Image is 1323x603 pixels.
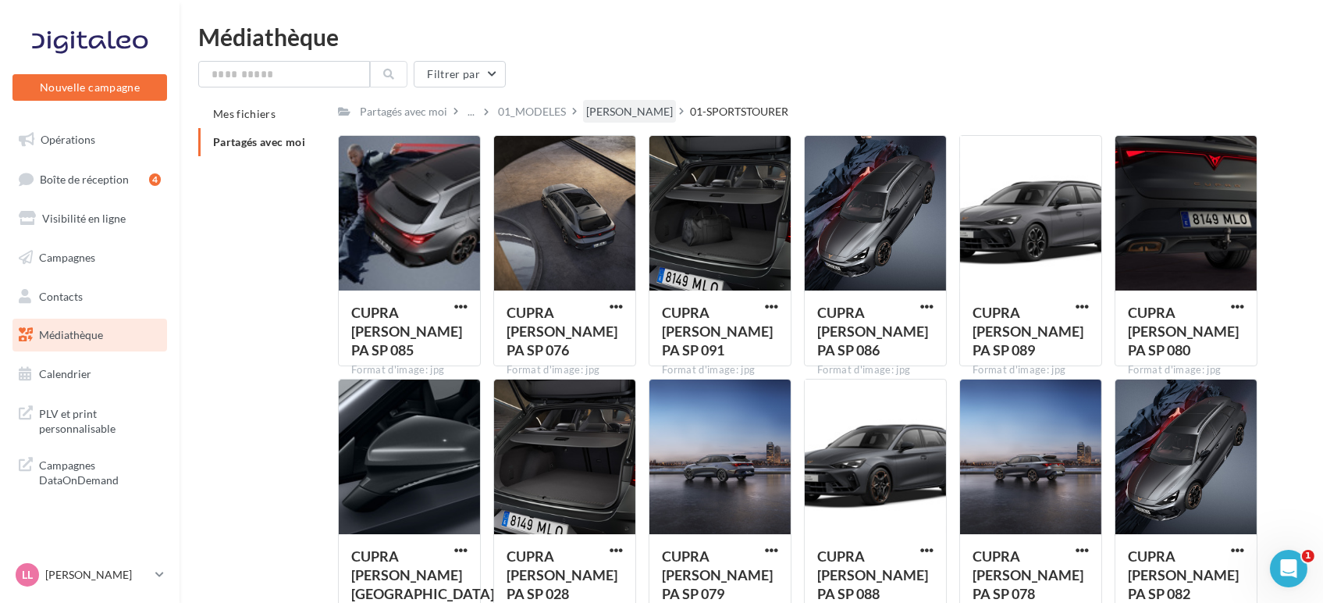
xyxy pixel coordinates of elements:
[817,363,934,377] div: Format d'image: jpg
[360,104,447,120] div: Partagés avec moi
[40,172,129,185] span: Boîte de réception
[41,133,95,146] span: Opérations
[39,289,83,302] span: Contacts
[9,448,170,494] a: Campagnes DataOnDemand
[464,101,478,123] div: ...
[149,173,161,186] div: 4
[507,304,617,359] span: CUPRA LEON PA SP 076
[817,304,928,359] span: CUPRA LEON PA SP 086
[9,123,170,156] a: Opérations
[1270,550,1307,587] iframe: Intercom live chat
[39,251,95,264] span: Campagnes
[1128,363,1244,377] div: Format d'image: jpg
[9,319,170,351] a: Médiathèque
[42,212,126,225] span: Visibilité en ligne
[45,567,149,583] p: [PERSON_NAME]
[662,548,773,602] span: CUPRA LEON PA SP 079
[213,107,276,120] span: Mes fichiers
[351,363,468,377] div: Format d'image: jpg
[9,202,170,235] a: Visibilité en ligne
[351,304,462,359] span: CUPRA LEON PA SP 085
[39,367,91,380] span: Calendrier
[498,104,566,120] div: 01_MODELES
[1128,548,1239,602] span: CUPRA LEON PA SP 082
[662,304,773,359] span: CUPRA LEON PA SP 091
[9,241,170,274] a: Campagnes
[22,567,33,583] span: LL
[39,403,161,437] span: PLV et print personnalisable
[39,328,103,341] span: Médiathèque
[9,162,170,196] a: Boîte de réception4
[662,363,778,377] div: Format d'image: jpg
[1302,550,1314,562] span: 1
[690,104,788,120] div: 01-SPORTSTOURER
[973,304,1083,359] span: CUPRA LEON PA SP 089
[973,363,1089,377] div: Format d'image: jpg
[507,363,623,377] div: Format d'image: jpg
[817,548,928,602] span: CUPRA LEON PA SP 088
[9,397,170,443] a: PLV et print personnalisable
[1128,304,1239,359] span: CUPRA LEON PA SP 080
[9,358,170,391] a: Calendrier
[198,25,1304,48] div: Médiathèque
[9,280,170,313] a: Contacts
[12,560,167,590] a: LL [PERSON_NAME]
[414,61,506,87] button: Filtrer par
[39,455,161,488] span: Campagnes DataOnDemand
[507,548,617,602] span: CUPRA LEON PA SP 028
[213,135,305,148] span: Partagés avec moi
[586,104,673,120] div: [PERSON_NAME]
[12,74,167,101] button: Nouvelle campagne
[973,548,1083,602] span: CUPRA LEON PA SP 078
